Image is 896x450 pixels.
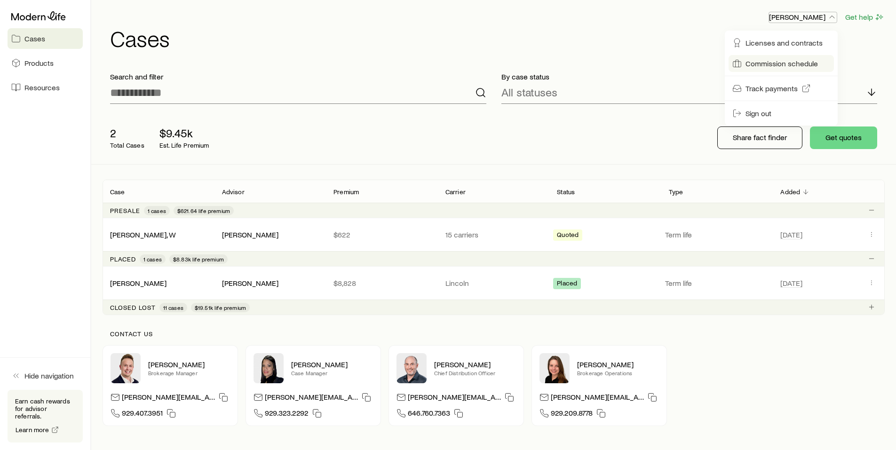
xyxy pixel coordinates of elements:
[15,397,75,420] p: Earn cash rewards for advisor referrals.
[177,207,230,214] span: $621.64 life premium
[24,58,54,68] span: Products
[148,207,166,214] span: 1 cases
[769,12,837,22] p: [PERSON_NAME]
[408,408,450,421] span: 646.760.7363
[222,230,278,240] div: [PERSON_NAME]
[110,72,486,81] p: Search and filter
[665,230,769,239] p: Term life
[159,142,209,149] p: Est. Life Premium
[539,353,570,383] img: Ellen Wall
[110,278,167,288] div: [PERSON_NAME]
[434,369,516,377] p: Chief Distribution Officer
[745,84,798,93] span: Track payments
[110,126,144,140] p: 2
[110,27,885,49] h1: Cases
[810,126,877,149] button: Get quotes
[122,408,163,421] span: 929.407.3951
[24,371,74,380] span: Hide navigation
[265,408,309,421] span: 929.323.2292
[159,126,209,140] p: $9.45k
[445,188,466,196] p: Carrier
[408,392,501,405] p: [PERSON_NAME][EMAIL_ADDRESS][DOMAIN_NAME]
[110,304,156,311] p: Closed lost
[163,304,183,311] span: 11 cases
[445,230,542,239] p: 15 carriers
[780,230,802,239] span: [DATE]
[333,278,430,288] p: $8,828
[16,426,49,433] span: Learn more
[333,230,430,239] p: $622
[557,231,579,241] span: Quoted
[222,188,245,196] p: Advisor
[110,188,125,196] p: Case
[110,255,136,263] p: Placed
[551,392,644,405] p: [PERSON_NAME][EMAIL_ADDRESS][DOMAIN_NAME]
[501,72,878,81] p: By case status
[780,188,800,196] p: Added
[557,188,575,196] p: Status
[222,278,278,288] div: [PERSON_NAME]
[557,279,577,289] span: Placed
[254,353,284,383] img: Elana Hasten
[110,278,167,287] a: [PERSON_NAME]
[291,369,373,377] p: Case Manager
[333,188,359,196] p: Premium
[745,59,818,68] span: Commission schedule
[729,55,834,72] a: Commission schedule
[396,353,427,383] img: Dan Pierson
[8,390,83,442] div: Earn cash rewards for advisor referrals.Learn more
[143,255,162,263] span: 1 cases
[745,38,823,47] span: Licenses and contracts
[729,34,834,51] a: Licenses and contracts
[8,365,83,386] button: Hide navigation
[665,278,769,288] p: Term life
[669,188,683,196] p: Type
[103,180,885,315] div: Client cases
[110,230,176,239] a: [PERSON_NAME], W
[173,255,224,263] span: $8.83k life premium
[501,86,557,99] p: All statuses
[291,360,373,369] p: [PERSON_NAME]
[577,360,659,369] p: [PERSON_NAME]
[24,34,45,43] span: Cases
[733,133,787,142] p: Share fact finder
[111,353,141,383] img: Derek Wakefield
[195,304,246,311] span: $19.51k life premium
[780,278,802,288] span: [DATE]
[551,408,593,421] span: 929.209.8778
[110,142,144,149] p: Total Cases
[8,77,83,98] a: Resources
[717,126,802,149] button: Share fact finder
[8,53,83,73] a: Products
[745,109,771,118] span: Sign out
[577,369,659,377] p: Brokerage Operations
[8,28,83,49] a: Cases
[110,230,176,240] div: [PERSON_NAME], W
[445,278,542,288] p: Lincoln
[845,12,885,23] button: Get help
[148,369,230,377] p: Brokerage Manager
[729,80,834,97] a: Track payments
[110,207,140,214] p: Presale
[729,105,834,122] button: Sign out
[148,360,230,369] p: [PERSON_NAME]
[110,330,877,338] p: Contact us
[24,83,60,92] span: Resources
[434,360,516,369] p: [PERSON_NAME]
[769,12,837,23] button: [PERSON_NAME]
[265,392,358,405] p: [PERSON_NAME][EMAIL_ADDRESS][DOMAIN_NAME]
[122,392,215,405] p: [PERSON_NAME][EMAIL_ADDRESS][DOMAIN_NAME]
